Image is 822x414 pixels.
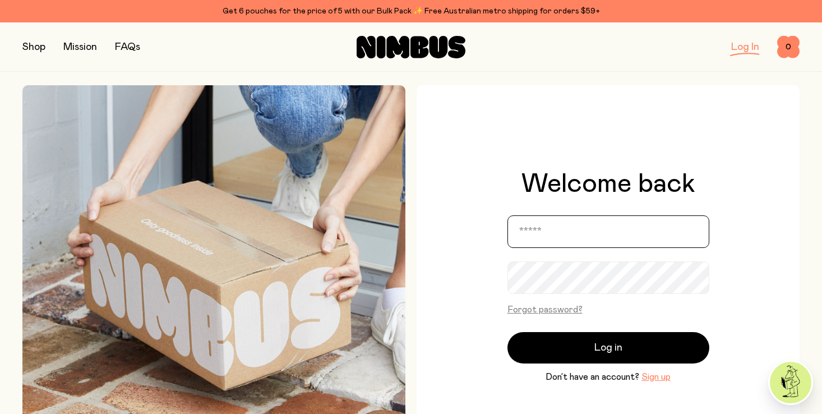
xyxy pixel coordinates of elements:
[777,36,800,58] button: 0
[507,303,583,316] button: Forgot password?
[641,370,671,384] button: Sign up
[594,340,622,356] span: Log in
[63,42,97,52] a: Mission
[731,42,759,52] a: Log In
[115,42,140,52] a: FAQs
[770,362,811,403] img: agent
[546,370,639,384] span: Don’t have an account?
[22,4,800,18] div: Get 6 pouches for the price of 5 with our Bulk Pack ✨ Free Australian metro shipping for orders $59+
[521,171,695,197] h1: Welcome back
[507,332,709,364] button: Log in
